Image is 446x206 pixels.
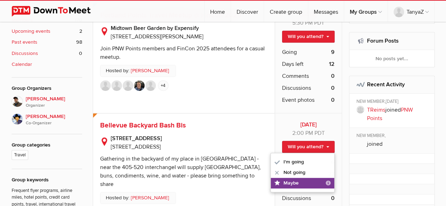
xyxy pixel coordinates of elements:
div: Group categories [12,141,82,149]
a: Past events 98 [12,38,82,46]
div: Join PNW Points members and FinCon 2025 attendees for a casual meetup. [100,45,265,61]
span: [DATE] [386,99,398,104]
img: Dave Nuttall [12,113,23,125]
div: Group keywords [12,176,82,184]
a: [PERSON_NAME]Organizer [12,96,82,109]
img: TheRealCho [100,80,111,91]
span: [STREET_ADDRESS][PERSON_NAME] [111,33,203,40]
b: [STREET_ADDRESS] [111,134,268,143]
a: Will you attend? [282,31,335,43]
a: PNW Points [367,106,413,122]
div: NEW MEMBER, [356,133,429,140]
a: My Groups [344,1,387,22]
span: 98 [76,38,82,46]
p: Hosted by: [100,192,176,204]
span: America/Los_Angeles [314,130,325,137]
span: Discussions [282,194,311,202]
span: 0 [79,50,82,57]
div: NEW MEMBER, [356,99,429,106]
p: joined [367,106,429,123]
span: [STREET_ADDRESS] [111,143,161,150]
img: DownToMeet [12,6,102,17]
b: [DATE] [282,120,335,129]
a: Maybe [271,178,334,188]
img: Blake P. [123,80,133,91]
b: 0 [331,72,335,80]
a: Messages [308,1,344,22]
a: Will you attend? [282,141,335,153]
img: Stephan93859 [111,80,122,91]
b: Midtown Beer Garden by Expensify [111,24,268,32]
span: Comments [282,72,309,80]
p: Hosted by: [100,65,176,77]
span: 2:00 PM [292,130,313,137]
a: [PERSON_NAME] [131,194,169,202]
b: Past events [12,38,37,46]
a: Create group [264,1,308,22]
i: Co-Organizer [26,120,82,126]
b: Discussions [12,50,38,57]
span: [PERSON_NAME] [26,95,82,109]
a: I'm going [271,157,334,167]
a: TReims [367,106,385,113]
a: [PERSON_NAME] [131,67,169,75]
b: 0 [331,84,335,92]
a: Forum Posts [367,37,399,44]
a: Upcoming events 2 [12,27,82,35]
b: Calendar [12,61,32,68]
span: Days left [282,60,304,68]
a: Home [204,1,231,22]
b: 0 [331,96,335,104]
b: 12 [329,60,335,68]
span: Discussions [282,84,311,92]
span: 2 [79,27,82,35]
span: Going [282,48,297,56]
span: [PERSON_NAME] [26,113,82,127]
a: [PERSON_NAME]Co-Organizer [12,109,82,127]
a: TanyaZ [388,1,434,22]
a: Discover [231,1,264,22]
i: Organizer [26,102,82,109]
span: Event photos [282,96,314,104]
div: Gathering in the backyard of my place in [GEOGRAPHIC_DATA] - near the 405-520 interchangeI will s... [100,155,261,188]
img: Stefan Krasowski [12,96,23,107]
span: America/Los_Angeles [314,19,324,26]
p: joined [367,140,429,148]
b: 9 [331,48,335,56]
b: Upcoming events [12,27,50,35]
a: Calendar [12,61,82,68]
a: Discussions 0 [12,50,82,57]
a: Not going [271,167,334,178]
a: Bellevue Backyard Bash Bis [100,121,186,130]
h2: Recent Activity [356,76,427,93]
b: 0 [331,194,335,202]
div: Group Organizers [12,85,82,92]
a: +4 [158,80,169,91]
div: No posts yet... [349,50,434,67]
img: Bornetraveller [145,80,156,91]
span: 5:30 PM [292,19,313,26]
img: Russ Revutski [134,80,145,91]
